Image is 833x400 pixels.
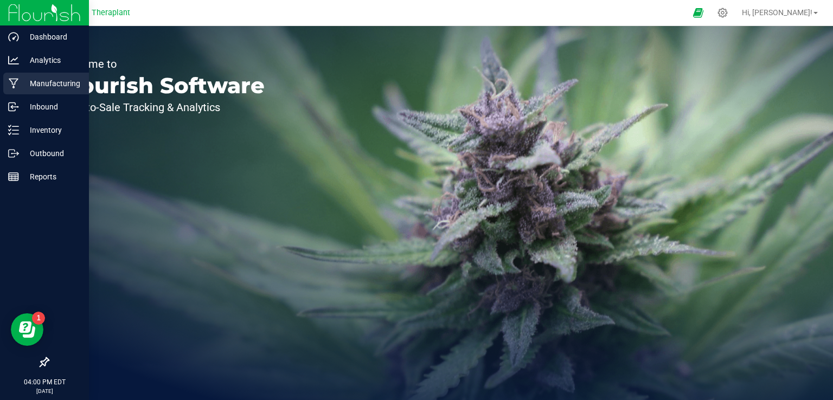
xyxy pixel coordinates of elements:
p: Inbound [19,100,84,113]
inline-svg: Manufacturing [8,78,19,89]
span: Theraplant [92,8,130,17]
p: Outbound [19,147,84,160]
iframe: Resource center [11,313,43,346]
inline-svg: Analytics [8,55,19,66]
p: 04:00 PM EDT [5,377,84,387]
p: Flourish Software [59,75,265,96]
p: Reports [19,170,84,183]
inline-svg: Outbound [8,148,19,159]
span: Open Ecommerce Menu [686,2,710,23]
p: Manufacturing [19,77,84,90]
inline-svg: Inventory [8,125,19,136]
inline-svg: Dashboard [8,31,19,42]
p: [DATE] [5,387,84,395]
p: Inventory [19,124,84,137]
iframe: Resource center unread badge [32,312,45,325]
p: Dashboard [19,30,84,43]
div: Manage settings [716,8,729,18]
p: Analytics [19,54,84,67]
inline-svg: Inbound [8,101,19,112]
p: Seed-to-Sale Tracking & Analytics [59,102,265,113]
span: Hi, [PERSON_NAME]! [742,8,812,17]
inline-svg: Reports [8,171,19,182]
p: Welcome to [59,59,265,69]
